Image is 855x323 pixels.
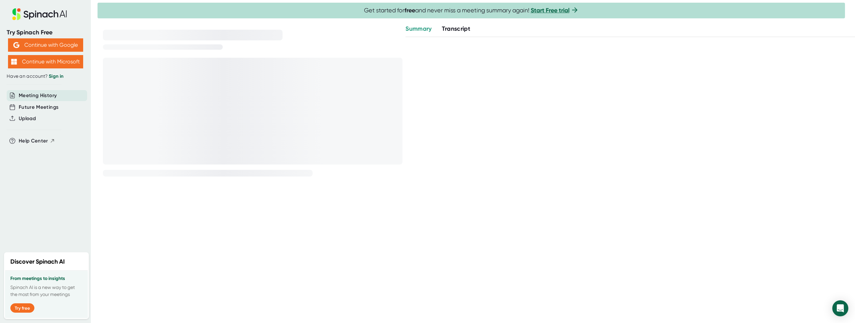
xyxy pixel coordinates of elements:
[364,7,579,14] span: Get started for and never miss a meeting summary again!
[49,73,63,79] a: Sign in
[405,25,432,32] span: Summary
[442,24,471,33] button: Transcript
[7,73,84,79] div: Have an account?
[19,103,58,111] button: Future Meetings
[19,115,36,122] button: Upload
[13,42,19,48] img: Aehbyd4JwY73AAAAAElFTkSuQmCC
[531,7,569,14] a: Start Free trial
[10,257,65,266] h2: Discover Spinach AI
[8,38,83,52] button: Continue with Google
[8,55,83,68] button: Continue with Microsoft
[832,300,848,316] div: Open Intercom Messenger
[10,276,82,281] h3: From meetings to insights
[10,303,34,313] button: Try free
[7,29,84,36] div: Try Spinach Free
[442,25,471,32] span: Transcript
[404,7,415,14] b: free
[19,137,48,145] span: Help Center
[19,137,55,145] button: Help Center
[405,24,432,33] button: Summary
[19,92,57,99] button: Meeting History
[10,284,82,298] p: Spinach AI is a new way to get the most from your meetings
